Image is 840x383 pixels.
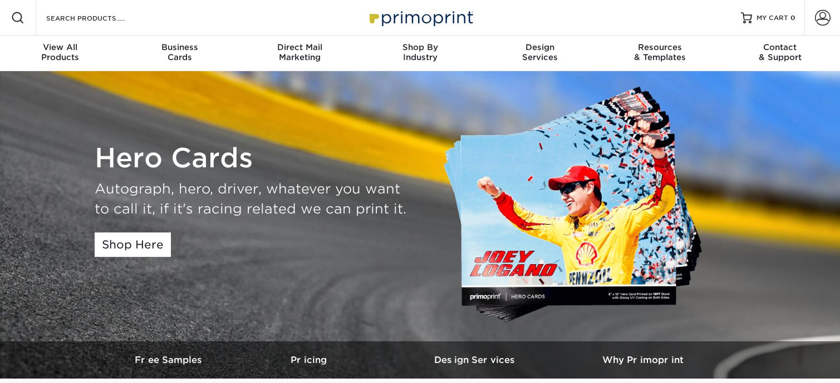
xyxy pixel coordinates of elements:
[480,36,600,71] a: DesignServices
[600,42,720,52] span: Resources
[95,232,171,257] a: Shop Here
[720,42,840,52] span: Contact
[443,84,715,328] img: Custom Hero Cards
[559,341,726,379] a: Why Primoprint
[600,42,720,62] div: & Templates
[114,355,225,365] h3: Free Samples
[757,13,788,23] span: MY CART
[114,341,225,379] a: Free Samples
[120,36,240,71] a: BusinessCards
[559,355,726,365] h3: Why Primoprint
[120,42,240,52] span: Business
[790,14,795,22] span: 0
[95,179,412,219] div: Autograph, hero, driver, whatever you want to call it, if it's racing related we can print it.
[480,42,600,52] span: Design
[95,142,412,175] h1: Hero Cards
[392,341,559,379] a: Design Services
[45,11,154,24] input: SEARCH PRODUCTS.....
[360,36,480,71] a: Shop ByIndustry
[240,42,360,62] div: Marketing
[360,42,480,52] span: Shop By
[365,6,476,29] img: Primoprint
[720,36,840,71] a: Contact& Support
[240,36,360,71] a: Direct MailMarketing
[392,355,559,365] h3: Design Services
[225,341,392,379] a: Pricing
[720,42,840,62] div: & Support
[360,42,480,62] div: Industry
[480,42,600,62] div: Services
[240,42,360,52] span: Direct Mail
[225,355,392,365] h3: Pricing
[120,42,240,62] div: Cards
[600,36,720,71] a: Resources& Templates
